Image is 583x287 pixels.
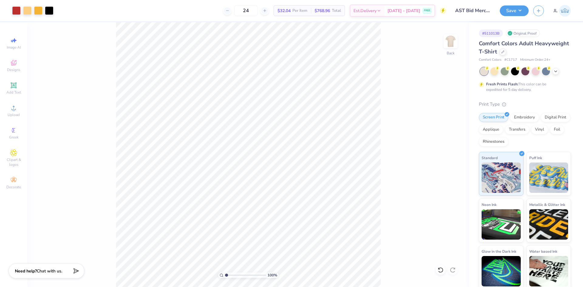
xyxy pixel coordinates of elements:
img: Water based Ink [529,256,568,286]
img: Back [445,35,457,47]
span: Per Item [292,8,307,14]
div: Rhinestones [479,137,508,146]
div: Original Proof [506,29,540,37]
img: Metallic & Glitter Ink [529,209,568,240]
span: [DATE] - [DATE] [387,8,420,14]
strong: Need help? [15,268,37,274]
button: Save [500,5,529,16]
span: 100 % [268,272,277,278]
div: Embroidery [510,113,539,122]
span: Image AI [7,45,21,50]
div: Screen Print [479,113,508,122]
img: Glow in the Dark Ink [482,256,521,286]
span: Comfort Colors [479,57,501,63]
div: Back [447,50,455,56]
span: Add Text [6,90,21,95]
div: Digital Print [541,113,570,122]
span: Designs [7,67,20,72]
span: $768.96 [315,8,330,14]
span: Chat with us. [37,268,62,274]
span: Neon Ink [482,201,496,208]
span: Total [332,8,341,14]
img: Puff Ink [529,162,568,193]
span: JL [554,7,557,14]
span: Standard [482,155,498,161]
span: Upload [8,112,20,117]
input: – – [234,5,258,16]
input: Untitled Design [451,5,495,17]
div: Applique [479,125,503,134]
span: # C1717 [504,57,517,63]
span: Puff Ink [529,155,542,161]
span: Est. Delivery [353,8,377,14]
div: This color can be expedited for 5 day delivery. [486,81,561,92]
img: Neon Ink [482,209,521,240]
span: Metallic & Glitter Ink [529,201,565,208]
span: Minimum Order: 24 + [520,57,551,63]
strong: Fresh Prints Flash: [486,82,518,87]
span: Decorate [6,185,21,190]
span: $32.04 [278,8,291,14]
div: Transfers [505,125,529,134]
span: Glow in the Dark Ink [482,248,516,255]
div: Vinyl [531,125,548,134]
a: JL [554,5,571,17]
div: Print Type [479,101,571,108]
span: Water based Ink [529,248,557,255]
div: # 511013B [479,29,503,37]
span: Greek [9,135,19,140]
img: Standard [482,162,521,193]
div: Foil [550,125,564,134]
img: Jairo Laqui [559,5,571,17]
span: Comfort Colors Adult Heavyweight T-Shirt [479,40,569,55]
span: FREE [424,9,430,13]
span: Clipart & logos [3,157,24,167]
